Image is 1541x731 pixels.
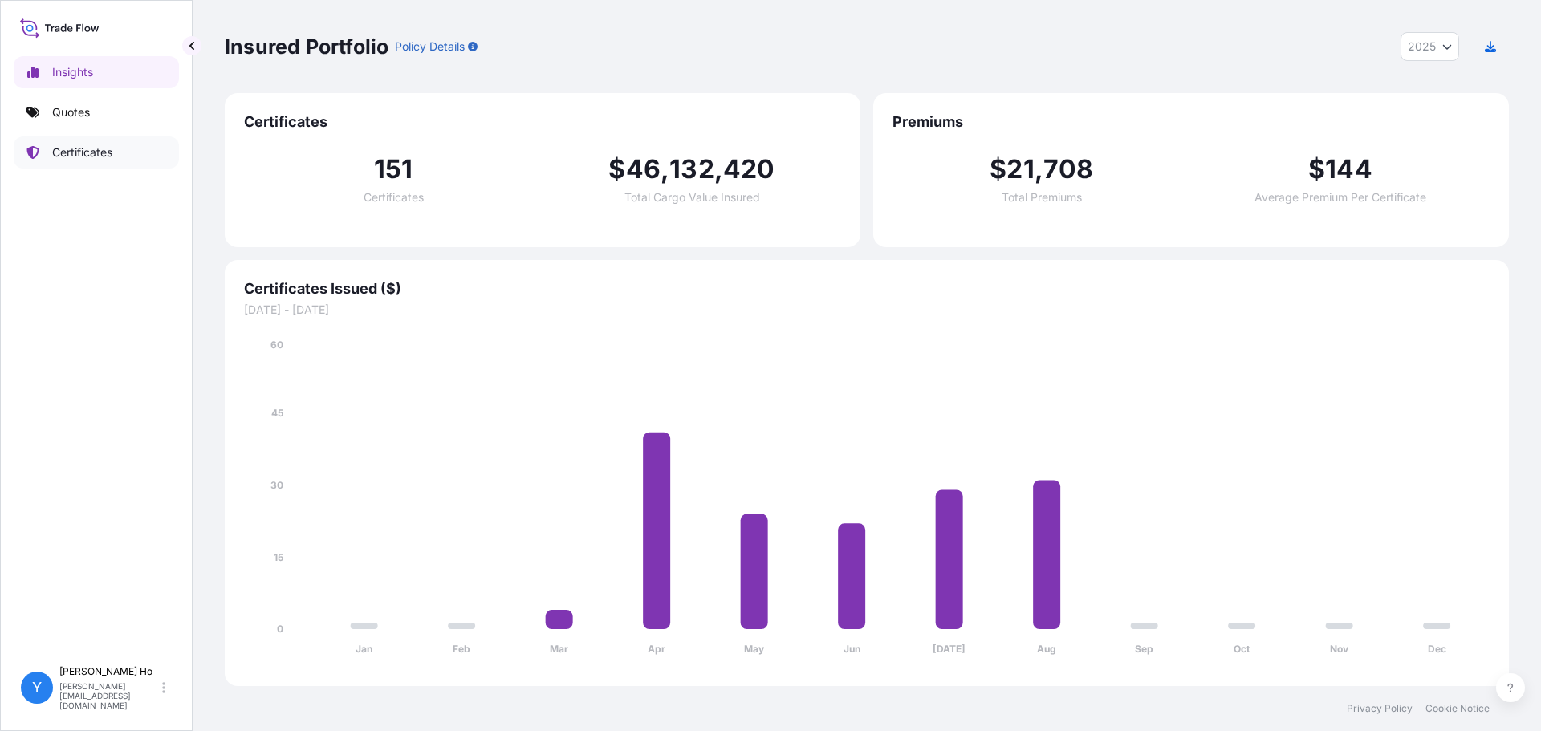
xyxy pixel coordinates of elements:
[1037,643,1056,655] tspan: Aug
[1330,643,1349,655] tspan: Nov
[1043,156,1094,182] span: 708
[270,339,283,351] tspan: 60
[244,112,841,132] span: Certificates
[1401,32,1459,61] button: Year Selector
[244,279,1490,298] span: Certificates Issued ($)
[624,192,760,203] span: Total Cargo Value Insured
[1254,192,1426,203] span: Average Premium Per Certificate
[364,192,424,203] span: Certificates
[892,112,1490,132] span: Premiums
[933,643,966,655] tspan: [DATE]
[550,643,568,655] tspan: Mar
[59,681,159,710] p: [PERSON_NAME][EMAIL_ADDRESS][DOMAIN_NAME]
[14,136,179,169] a: Certificates
[648,643,665,655] tspan: Apr
[14,96,179,128] a: Quotes
[844,643,860,655] tspan: Jun
[52,64,93,80] p: Insights
[990,156,1006,182] span: $
[225,34,388,59] p: Insured Portfolio
[608,156,625,182] span: $
[1408,39,1436,55] span: 2025
[1428,643,1446,655] tspan: Dec
[374,156,413,182] span: 151
[52,104,90,120] p: Quotes
[274,551,283,563] tspan: 15
[1325,156,1372,182] span: 144
[669,156,714,182] span: 132
[271,407,283,419] tspan: 45
[59,665,159,678] p: [PERSON_NAME] Ho
[277,623,283,635] tspan: 0
[1425,702,1490,715] a: Cookie Notice
[395,39,465,55] p: Policy Details
[32,680,42,696] span: Y
[723,156,775,182] span: 420
[661,156,669,182] span: ,
[1006,156,1034,182] span: 21
[52,144,112,160] p: Certificates
[453,643,470,655] tspan: Feb
[744,643,765,655] tspan: May
[1308,156,1325,182] span: $
[1347,702,1413,715] a: Privacy Policy
[1035,156,1043,182] span: ,
[626,156,661,182] span: 46
[244,302,1490,318] span: [DATE] - [DATE]
[1002,192,1082,203] span: Total Premiums
[1135,643,1153,655] tspan: Sep
[1234,643,1250,655] tspan: Oct
[270,479,283,491] tspan: 30
[356,643,372,655] tspan: Jan
[714,156,723,182] span: ,
[14,56,179,88] a: Insights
